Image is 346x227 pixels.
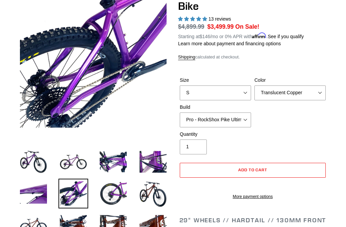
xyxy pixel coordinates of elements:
[178,31,304,40] p: Starting at /mo or 0% APR with .
[138,179,168,208] img: Load image into Gallery viewer, YELLI SCREAMY - Complete Bike
[58,147,88,177] img: Load image into Gallery viewer, YELLI SCREAMY - Complete Bike
[178,16,208,22] span: 5.00 stars
[98,179,128,208] img: Load image into Gallery viewer, YELLI SCREAMY - Complete Bike
[180,194,326,200] a: More payment options
[208,16,231,22] span: 13 reviews
[200,34,210,39] span: $146
[98,147,128,177] img: Load image into Gallery viewer, YELLI SCREAMY - Complete Bike
[254,77,326,84] label: Color
[178,23,204,30] s: $4,899.99
[138,147,168,177] img: Load image into Gallery viewer, YELLI SCREAMY - Complete Bike
[180,131,251,138] label: Quantity
[179,216,326,224] span: 29" WHEELS // HARDTAIL // 130MM FRONT
[178,41,281,46] a: Learn more about payment and financing options
[180,163,326,178] button: Add to cart
[207,23,234,30] span: $3,499.99
[58,179,88,208] img: Load image into Gallery viewer, YELLI SCREAMY - Complete Bike
[180,104,251,111] label: Build
[235,22,259,31] span: On Sale!
[19,147,48,177] img: Load image into Gallery viewer, YELLI SCREAMY - Complete Bike
[252,33,266,39] span: Affirm
[180,77,251,84] label: Size
[178,54,327,60] div: calculated at checkout.
[19,179,48,208] img: Load image into Gallery viewer, YELLI SCREAMY - Complete Bike
[238,167,268,172] span: Add to cart
[178,54,195,60] a: Shipping
[268,34,304,39] a: See if you qualify - Learn more about Affirm Financing (opens in modal)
